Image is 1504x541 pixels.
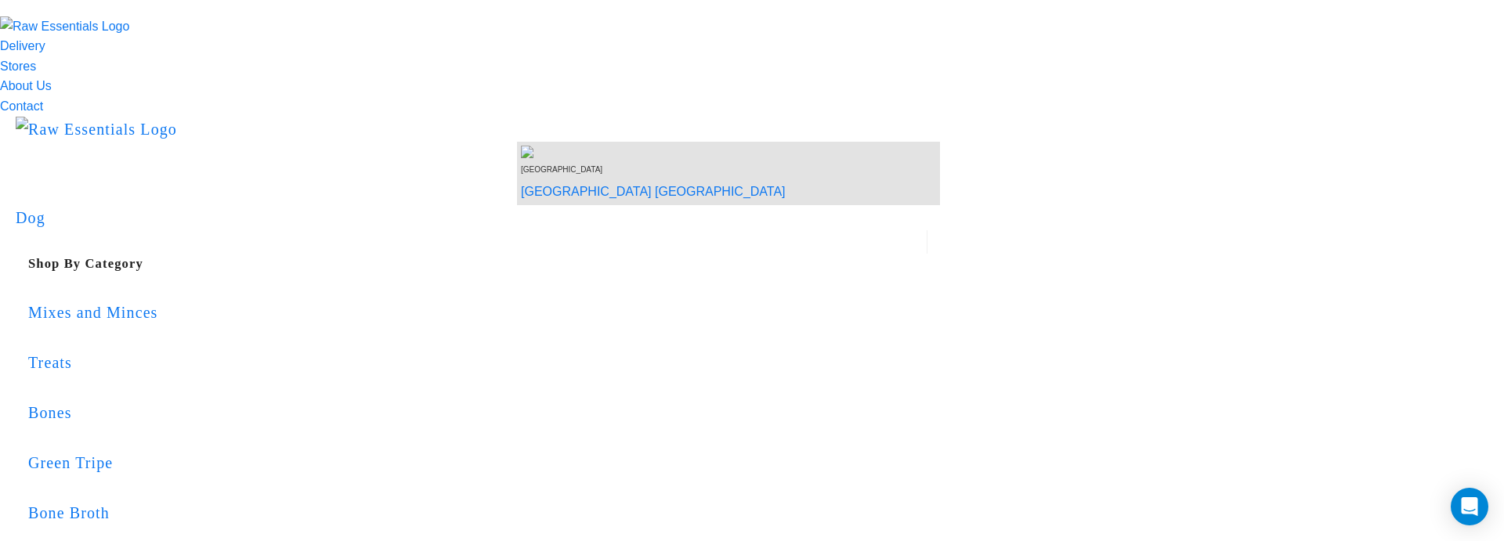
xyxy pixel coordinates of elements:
a: Mixes and Minces [28,279,927,346]
img: Raw Essentials Logo [16,117,177,142]
a: [GEOGRAPHIC_DATA] [521,185,652,198]
img: van-moving.png [521,146,537,158]
div: Mixes and Minces [28,300,927,325]
div: Bone Broth [28,500,927,525]
a: Green Tripe [28,429,927,496]
a: Treats [28,329,927,396]
a: Dog [16,209,45,226]
a: [GEOGRAPHIC_DATA] [655,185,786,198]
div: Open Intercom Messenger [1451,488,1488,525]
div: Green Tripe [28,450,927,475]
div: Bones [28,400,927,425]
span: [GEOGRAPHIC_DATA] [521,165,602,174]
h5: Shop By Category [28,254,927,275]
a: Bones [28,379,927,446]
div: Treats [28,350,927,375]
